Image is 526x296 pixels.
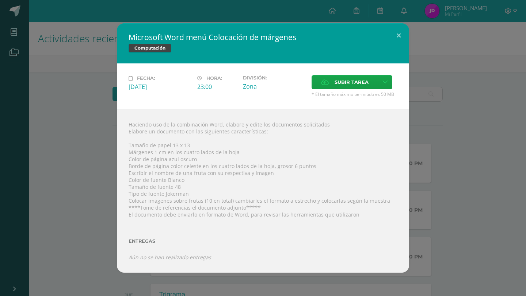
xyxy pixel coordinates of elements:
span: Computación [129,44,171,52]
button: Close (Esc) [388,23,409,48]
span: Hora: [206,75,222,81]
label: Entregas [129,238,397,244]
h2: Microsoft Word menú Colocación de márgenes [129,32,397,42]
i: Aún no se han realizado entregas [129,254,211,261]
div: Zona [243,82,306,90]
span: Fecha: [137,75,155,81]
div: [DATE] [129,83,191,91]
div: 23:00 [197,83,237,91]
span: Subir tarea [335,75,369,89]
span: * El tamaño máximo permitido es 50 MB [312,91,397,97]
div: Haciendo uso de la combinación Word, elabore y edite los documentos solicitados Elabore un docume... [117,109,409,273]
label: División: [243,75,306,81]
